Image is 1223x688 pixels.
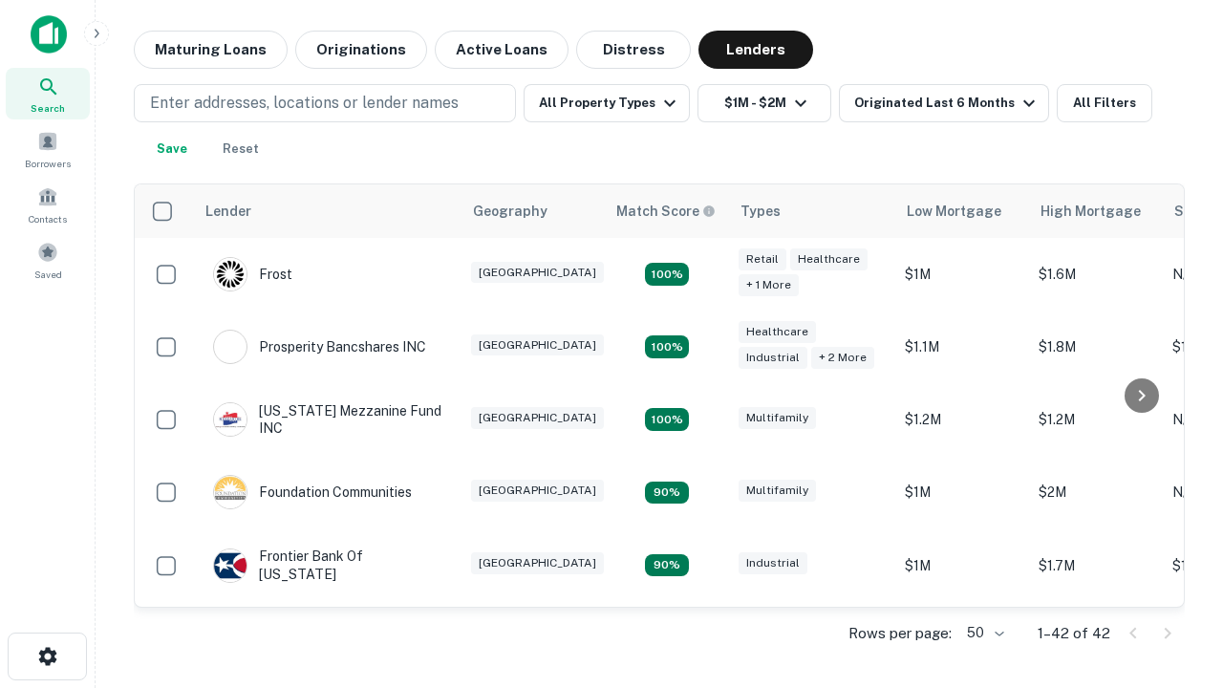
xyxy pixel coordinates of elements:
div: Capitalize uses an advanced AI algorithm to match your search with the best lender. The match sco... [616,201,716,222]
img: capitalize-icon.png [31,15,67,54]
td: $1M [895,238,1029,311]
td: $1.7M [1029,528,1163,601]
div: [GEOGRAPHIC_DATA] [471,407,604,429]
div: Healthcare [790,248,868,270]
th: Lender [194,184,461,238]
p: 1–42 of 42 [1038,622,1110,645]
div: 50 [959,619,1007,647]
button: Enter addresses, locations or lender names [134,84,516,122]
button: Active Loans [435,31,569,69]
span: Search [31,100,65,116]
td: $1.2M [1029,383,1163,456]
td: $1.8M [1029,311,1163,383]
div: + 1 more [739,274,799,296]
button: Distress [576,31,691,69]
th: High Mortgage [1029,184,1163,238]
p: Enter addresses, locations or lender names [150,92,459,115]
td: $1M [895,456,1029,528]
div: [GEOGRAPHIC_DATA] [471,334,604,356]
span: Contacts [29,211,67,226]
h6: Match Score [616,201,712,222]
div: High Mortgage [1041,200,1141,223]
a: Saved [6,234,90,286]
div: Types [740,200,781,223]
div: Matching Properties: 4, hasApolloMatch: undefined [645,554,689,577]
td: $1.2M [895,383,1029,456]
span: Borrowers [25,156,71,171]
div: Matching Properties: 5, hasApolloMatch: undefined [645,408,689,431]
img: picture [214,476,247,508]
div: [GEOGRAPHIC_DATA] [471,480,604,502]
div: Matching Properties: 4, hasApolloMatch: undefined [645,482,689,505]
img: picture [214,258,247,290]
div: Foundation Communities [213,475,412,509]
button: Originated Last 6 Months [839,84,1049,122]
div: Low Mortgage [907,200,1001,223]
button: Maturing Loans [134,31,288,69]
button: Originations [295,31,427,69]
td: $1.4M [895,602,1029,675]
div: Industrial [739,347,807,369]
td: $2M [1029,456,1163,528]
th: Types [729,184,895,238]
div: Lender [205,200,251,223]
div: Matching Properties: 8, hasApolloMatch: undefined [645,335,689,358]
div: + 2 more [811,347,874,369]
div: [GEOGRAPHIC_DATA] [471,262,604,284]
p: Rows per page: [848,622,952,645]
td: $1.6M [1029,238,1163,311]
div: Multifamily [739,480,816,502]
th: Low Mortgage [895,184,1029,238]
div: [GEOGRAPHIC_DATA] [471,552,604,574]
div: Frost [213,257,292,291]
button: All Property Types [524,84,690,122]
div: Matching Properties: 5, hasApolloMatch: undefined [645,263,689,286]
div: [US_STATE] Mezzanine Fund INC [213,402,442,437]
div: Geography [473,200,547,223]
img: picture [214,403,247,436]
button: Reset [210,130,271,168]
a: Search [6,68,90,119]
div: Originated Last 6 Months [854,92,1041,115]
button: Save your search to get updates of matches that match your search criteria. [141,130,203,168]
div: Frontier Bank Of [US_STATE] [213,548,442,582]
span: Saved [34,267,62,282]
td: $1.4M [1029,602,1163,675]
div: Prosperity Bancshares INC [213,330,426,364]
a: Borrowers [6,123,90,175]
div: Multifamily [739,407,816,429]
th: Geography [461,184,605,238]
td: $1.1M [895,311,1029,383]
td: $1M [895,528,1029,601]
div: Healthcare [739,321,816,343]
iframe: Chat Widget [1127,535,1223,627]
th: Capitalize uses an advanced AI algorithm to match your search with the best lender. The match sco... [605,184,729,238]
button: $1M - $2M [697,84,831,122]
div: Industrial [739,552,807,574]
img: picture [214,331,247,363]
img: picture [214,549,247,582]
a: Contacts [6,179,90,230]
div: Retail [739,248,786,270]
button: Lenders [698,31,813,69]
button: All Filters [1057,84,1152,122]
